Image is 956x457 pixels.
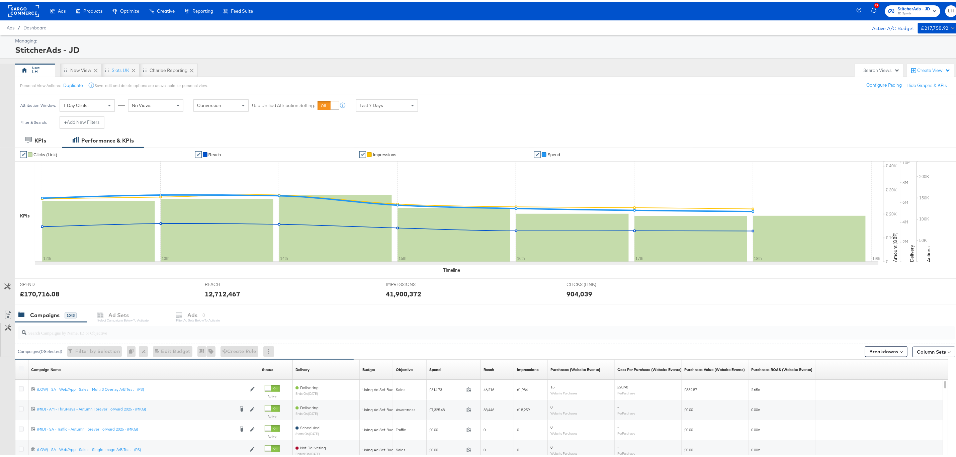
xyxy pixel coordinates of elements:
span: SPEND [20,280,70,286]
span: Ads [7,23,14,29]
span: IMPRESSIONS [386,280,436,286]
span: £0.00 [684,426,693,431]
label: Active [265,392,280,397]
span: £0.00 [429,446,464,451]
button: +Add New Filters [60,115,104,127]
span: Clicks (Link) [33,151,57,156]
div: Campaigns ( 0 Selected) [18,347,62,353]
div: Using Ad Set Budget [362,385,400,391]
text: Delivery [909,243,915,260]
span: £832.87 [684,385,697,390]
div: (LOW) - SA - Web/App - Sales - Single Image A/B Test - (PS) [37,445,246,451]
span: 0.00x [751,405,760,410]
button: Configure Pacing [862,78,906,90]
span: 0 [517,446,519,451]
sub: Per Purchase [617,430,635,434]
span: £20.98 [617,383,628,388]
span: JD Sports [898,9,930,15]
a: Shows the current state of your Ad Campaign. [262,365,273,371]
div: Drag to reorder tab [64,67,67,70]
sub: Per Purchase [617,389,635,393]
sub: Per Purchase [617,409,635,414]
div: £170,716.08 [20,287,60,297]
span: 2.65x [751,385,760,390]
span: 83,446 [484,405,494,410]
span: No Views [132,101,152,107]
sub: Per Purchase [617,450,635,454]
span: Delivering [300,383,319,388]
div: LH [32,67,38,73]
span: 0.00x [751,426,760,431]
a: Reflects the ability of your Ad Campaign to achieve delivery based on ad states, schedule and bud... [295,365,310,371]
span: Awareness [396,405,416,410]
a: ✔ [20,150,27,156]
span: 0 [484,426,486,431]
a: ✔ [534,150,541,156]
span: Impressions [373,151,396,156]
div: 1043 [65,311,77,317]
div: Attribution Window: [20,101,56,106]
a: Your campaign's objective. [396,365,413,371]
div: Using Ad Set Budget [362,446,400,451]
div: 13 [874,1,879,6]
div: Purchases ROAS (Website Events) [751,365,812,371]
div: Search Views [863,66,900,72]
span: - [617,423,619,428]
span: Reach [208,151,221,156]
div: 0 [127,345,139,355]
a: Dashboard [23,23,47,29]
span: 15 [550,383,554,388]
span: 618,259 [517,405,530,410]
span: £0.00 [429,426,464,431]
sub: starts on [DATE] [295,430,320,434]
span: 0 [550,403,552,408]
div: (MID) - SA - Traffic - Autumn Forever Forward 2025 - (MKG) [37,425,235,430]
span: Last 7 Days [360,101,383,107]
label: Active [265,433,280,437]
div: KPIs [20,211,30,217]
span: £7,325.48 [429,405,464,410]
a: ✔ [195,150,202,156]
div: StitcherAds - JD [15,42,955,54]
a: The maximum amount you're willing to spend on your ads, on average each day or over the lifetime ... [362,365,375,371]
span: Not Delivering [300,444,326,449]
button: Breakdowns [865,345,907,355]
a: The total value of the purchase actions tracked by your Custom Audience pixel on your website aft... [684,365,745,371]
div: KPIs [34,135,46,143]
div: New View [70,66,91,72]
sub: ended on [DATE] [295,450,326,454]
label: Active [265,413,280,417]
div: 904,039 [567,287,593,297]
span: LH [948,6,954,13]
span: 61,984 [517,385,528,390]
label: Active [265,453,280,457]
a: (LOW) - SA - Web/App - Sales - Multi 3 Overlay A/B Test - (PS) [37,385,246,391]
div: 12,712,467 [205,287,241,297]
span: / [14,23,23,29]
div: Objective [396,365,413,371]
span: 0 [550,443,552,448]
div: Using Ad Set Budget [362,426,400,431]
text: Actions [926,245,932,260]
span: Sales [396,446,406,451]
div: Purchases (Website Events) [550,365,600,371]
span: StitcherAds - JD [898,4,930,11]
span: REACH [205,280,255,286]
div: Budget [362,365,375,371]
button: Column Sets [912,345,955,356]
button: 13 [870,3,882,16]
div: Cost Per Purchase (Website Events) [617,365,682,371]
a: The average cost for each purchase tracked by your Custom Audience pixel on your website after pe... [617,365,682,371]
span: Products [83,7,102,12]
div: Purchases Value (Website Events) [684,365,745,371]
span: Reporting [192,7,213,12]
span: - [617,443,619,448]
span: - [617,403,619,408]
div: Managing: [15,36,955,42]
span: Feed Suite [231,7,253,12]
a: The number of times your ad was served. On mobile apps an ad is counted as served the first time ... [517,365,539,371]
a: The number of people your ad was served to. [484,365,494,371]
a: Your campaign name. [31,365,61,371]
sub: ends on [DATE] [295,390,319,394]
span: Sales [396,385,406,390]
